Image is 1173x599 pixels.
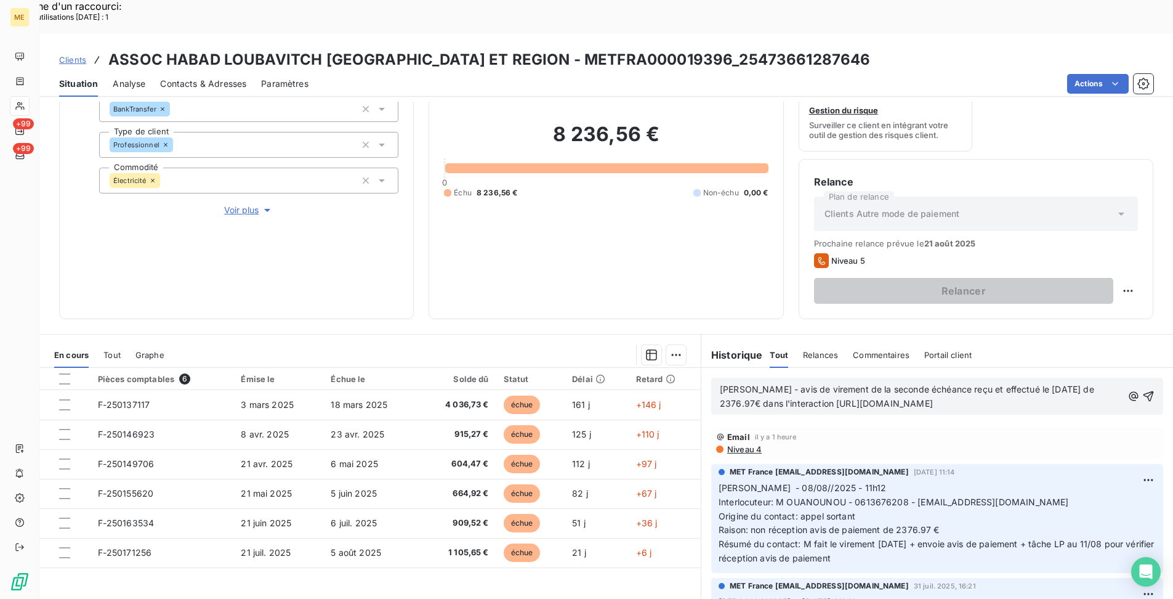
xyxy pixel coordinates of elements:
span: 8 avr. 2025 [241,429,289,439]
span: +110 j [636,429,659,439]
span: échue [504,455,541,473]
span: F-250163534 [98,518,155,528]
span: 21 avr. 2025 [241,458,292,469]
span: Tout [770,350,788,360]
span: Paramètres [261,78,308,90]
span: Surveiller ce client en intégrant votre outil de gestion des risques client. [809,120,962,140]
span: Gestion du risque [809,105,878,115]
div: Pièces comptables [98,373,227,385]
span: +99 [13,118,34,129]
span: Non-échu [703,187,739,198]
div: Statut [504,374,558,384]
button: Voir plus [99,203,398,217]
span: Graphe [135,350,164,360]
span: 5 août 2025 [331,547,381,558]
h3: ASSOC HABAD LOUBAVITCH [GEOGRAPHIC_DATA] ET REGION - METFRA000019396_25473661287646 [108,49,870,71]
span: F-250137117 [98,399,150,410]
span: Email [727,432,750,442]
span: Prochaine relance prévue le [814,238,1138,248]
span: Analyse [113,78,145,90]
span: 0 [442,177,447,187]
span: F-250149706 [98,458,155,469]
span: 604,47 € [426,458,489,470]
div: Retard [636,374,693,384]
span: Résumé du contact: M fait le virement [DATE] + envoie avis de paiement + tâche LP au 11/08 pour v... [719,539,1157,563]
img: Logo LeanPay [10,572,30,592]
span: F-250155620 [98,488,154,499]
h6: Relance [814,174,1138,189]
button: Actions [1067,74,1129,94]
span: Commentaires [853,350,909,360]
span: 161 j [572,399,590,410]
span: 1 105,65 € [426,547,489,559]
span: échue [504,514,541,532]
span: 21 mai 2025 [241,488,292,499]
button: Gestion du risqueSurveiller ce client en intégrant votre outil de gestion des risques client. [799,73,972,152]
span: +36 j [636,518,658,528]
h2: 8 236,56 € [444,122,768,159]
button: Relancer [814,278,1113,304]
span: Origine du contact: appel sortant [719,511,855,521]
span: 915,27 € [426,428,489,441]
span: +97 j [636,458,657,469]
span: Contacts & Adresses [160,78,246,90]
a: +99 [10,145,29,165]
span: +99 [13,143,34,154]
span: F-250171256 [98,547,152,558]
div: Échue le [331,374,411,384]
span: Niveau 5 [831,256,865,266]
span: [PERSON_NAME] - 08/08//2025 - 11h12 [719,483,886,493]
input: Ajouter une valeur [173,139,183,150]
span: MET France [EMAIL_ADDRESS][DOMAIN_NAME] [730,581,909,592]
span: Situation [59,78,98,90]
span: il y a 1 heure [755,433,796,441]
span: Clients Autre mode de paiement [824,208,960,220]
span: 21 juil. 2025 [241,547,291,558]
span: Raison: non réception avis de paiement de 2376.97 € [719,524,940,535]
span: 112 j [572,458,590,469]
span: Électricité [113,177,147,184]
span: 6 [179,373,190,385]
div: Délai [572,374,621,384]
span: +67 j [636,488,657,499]
span: 51 j [572,518,586,528]
input: Ajouter une valeur [170,104,180,115]
span: Interlocuteur: M OUANOUNOU - 0613676208 - [EMAIL_ADDRESS][DOMAIN_NAME] [719,497,1069,507]
span: 31 juil. 2025, 16:21 [914,582,976,590]
div: Solde dû [426,374,489,384]
span: 6 juil. 2025 [331,518,377,528]
span: +6 j [636,547,652,558]
span: 21 j [572,547,586,558]
span: 6 mai 2025 [331,458,378,469]
span: Clients [59,55,86,65]
span: BankTransfer [113,105,156,113]
span: 664,92 € [426,487,489,500]
span: 23 avr. 2025 [331,429,384,439]
span: 18 mars 2025 [331,399,387,410]
span: 0,00 € [744,187,768,198]
span: 125 j [572,429,591,439]
span: Échu [454,187,472,198]
span: 909,52 € [426,517,489,529]
span: 8 236,56 € [477,187,518,198]
h6: Historique [701,348,763,362]
span: 3 mars 2025 [241,399,294,410]
span: Niveau 4 [726,444,762,454]
div: Émise le [241,374,316,384]
span: échue [504,544,541,562]
span: Tout [103,350,121,360]
a: +99 [10,121,29,141]
span: 5 juin 2025 [331,488,377,499]
span: Portail client [924,350,972,360]
span: échue [504,425,541,444]
span: En cours [54,350,89,360]
span: échue [504,396,541,414]
span: Voir plus [224,204,273,216]
span: MET France [EMAIL_ADDRESS][DOMAIN_NAME] [730,467,909,478]
input: Ajouter une valeur [160,175,170,186]
span: 82 j [572,488,588,499]
span: F-250146923 [98,429,155,439]
span: [DATE] 11:14 [914,468,955,476]
div: Open Intercom Messenger [1131,557,1161,587]
span: Professionnel [113,141,159,149]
